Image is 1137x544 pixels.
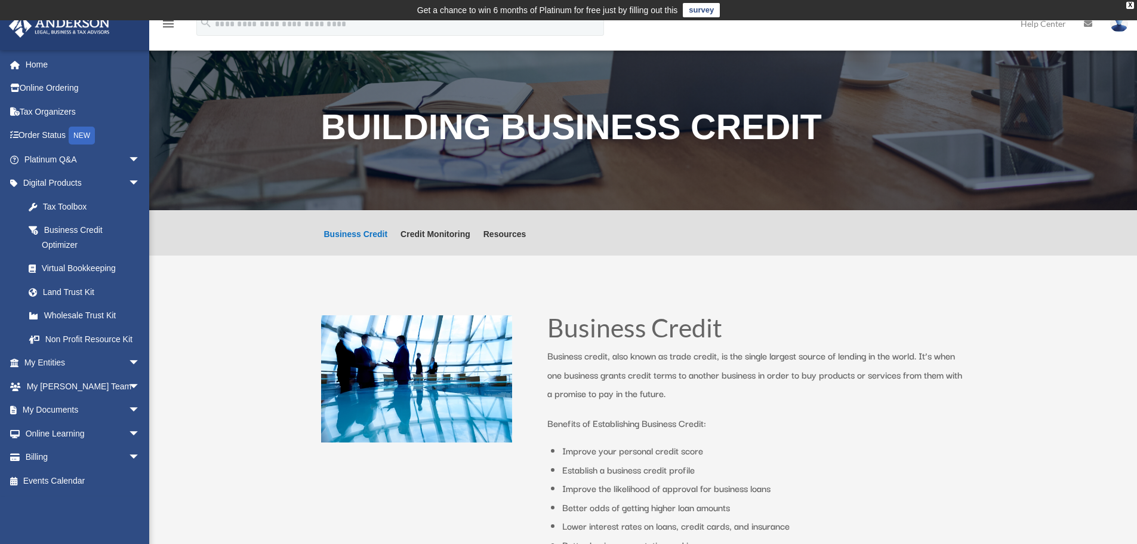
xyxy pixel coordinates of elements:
[69,127,95,145] div: NEW
[42,223,137,252] div: Business Credit Optimizer
[17,195,158,219] a: Tax Toolbox
[8,147,158,171] a: Platinum Q&Aarrow_drop_down
[42,261,143,276] div: Virtual Bookkeeping
[128,422,152,446] span: arrow_drop_down
[128,445,152,470] span: arrow_drop_down
[8,124,158,148] a: Order StatusNEW
[1126,2,1134,9] div: close
[8,100,158,124] a: Tax Organizers
[8,351,158,375] a: My Entitiesarrow_drop_down
[199,16,212,29] i: search
[547,414,965,433] p: Benefits of Establishing Business Credit:
[547,346,965,414] p: Business credit, also known as trade credit, is the single largest source of lending in the world...
[562,479,965,498] li: Improve the likelihood of approval for business loans
[8,398,158,422] a: My Documentsarrow_drop_down
[8,374,158,398] a: My [PERSON_NAME] Teamarrow_drop_down
[1110,15,1128,32] img: User Pic
[17,304,158,328] a: Wholesale Trust Kit
[42,199,143,214] div: Tax Toolbox
[128,351,152,376] span: arrow_drop_down
[42,285,143,300] div: Land Trust Kit
[8,469,158,493] a: Events Calendar
[8,171,158,195] a: Digital Productsarrow_drop_down
[683,3,720,17] a: survey
[5,14,113,38] img: Anderson Advisors Platinum Portal
[562,441,965,460] li: Improve your personal credit score
[417,3,678,17] div: Get a chance to win 6 months of Platinum for free just by filling out this
[128,147,152,172] span: arrow_drop_down
[17,327,158,351] a: Non Profit Resource Kit
[562,460,965,480] li: Establish a business credit profile
[483,230,526,256] a: Resources
[8,53,158,76] a: Home
[8,422,158,445] a: Online Learningarrow_drop_down
[400,230,470,256] a: Credit Monitoring
[128,171,152,196] span: arrow_drop_down
[8,76,158,100] a: Online Ordering
[324,230,388,256] a: Business Credit
[161,17,175,31] i: menu
[321,110,966,151] h1: Building Business Credit
[8,445,158,469] a: Billingarrow_drop_down
[17,280,158,304] a: Land Trust Kit
[547,315,965,347] h1: Business Credit
[17,257,158,281] a: Virtual Bookkeeping
[562,498,965,517] li: Better odds of getting higher loan amounts
[128,374,152,399] span: arrow_drop_down
[17,219,152,257] a: Business Credit Optimizer
[42,332,143,347] div: Non Profit Resource Kit
[161,21,175,31] a: menu
[321,315,512,443] img: business people talking in office
[42,308,143,323] div: Wholesale Trust Kit
[128,398,152,423] span: arrow_drop_down
[562,517,965,536] li: Lower interest rates on loans, credit cards, and insurance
